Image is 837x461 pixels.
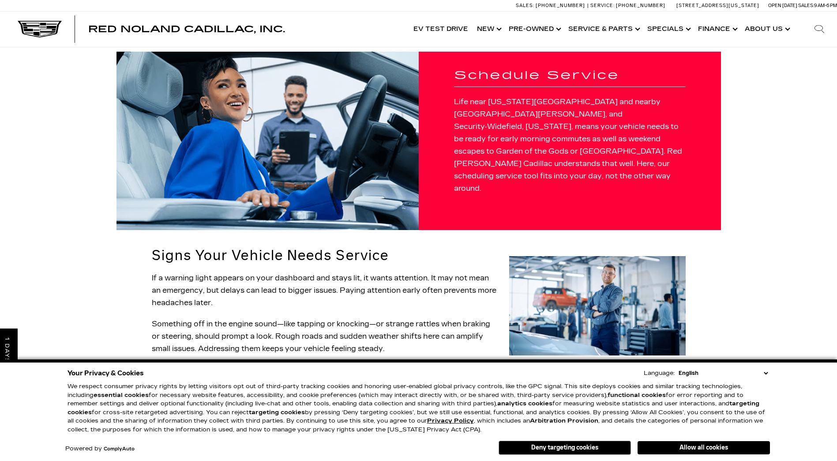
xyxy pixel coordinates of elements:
[798,3,814,8] span: Sales:
[68,382,770,434] p: We respect consumer privacy rights by letting visitors opt out of third-party tracking cookies an...
[564,11,643,47] a: Service & Parts
[608,392,666,399] strong: functional cookies
[152,248,498,263] h2: Signs Your Vehicle Needs Service
[249,409,305,416] strong: targeting cookies
[590,3,615,8] span: Service:
[152,318,498,355] p: Something off in the engine sound—like tapping or knocking—or strange rattles when braking or ste...
[88,25,285,34] a: Red Noland Cadillac, Inc.
[516,3,534,8] span: Sales:
[516,3,587,8] a: Sales: [PHONE_NUMBER]
[814,3,837,8] span: 9 AM-6 PM
[18,21,62,38] img: Cadillac Dark Logo with Cadillac White Text
[638,441,770,454] button: Allow all cookies
[94,392,149,399] strong: essential cookies
[587,3,668,8] a: Service: [PHONE_NUMBER]
[473,11,504,47] a: New
[676,369,770,378] select: Language Select
[499,441,631,455] button: Deny targeting cookies
[536,3,585,8] span: [PHONE_NUMBER]
[509,256,686,355] img: Schedule Service
[768,3,797,8] span: Open [DATE]
[152,272,498,309] p: If a warning light appears on your dashboard and stays lit, it wants attention. It may not mean a...
[616,3,665,8] span: [PHONE_NUMBER]
[88,24,285,34] span: Red Noland Cadillac, Inc.
[68,367,144,379] span: Your Privacy & Cookies
[65,446,135,452] div: Powered by
[740,11,793,47] a: About Us
[454,69,686,82] h1: Schedule Service
[409,11,473,47] a: EV Test Drive
[643,11,694,47] a: Specials
[504,11,564,47] a: Pre-Owned
[104,446,135,452] a: ComplyAuto
[694,11,740,47] a: Finance
[676,3,759,8] a: [STREET_ADDRESS][US_STATE]
[530,417,598,424] strong: Arbitration Provision
[427,417,474,424] a: Privacy Policy
[454,96,686,195] p: Life near [US_STATE][GEOGRAPHIC_DATA] and nearby [GEOGRAPHIC_DATA][PERSON_NAME], and Security‑Wid...
[68,400,759,416] strong: targeting cookies
[497,400,552,407] strong: analytics cookies
[116,52,419,230] img: Schedule Service
[644,370,675,376] div: Language:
